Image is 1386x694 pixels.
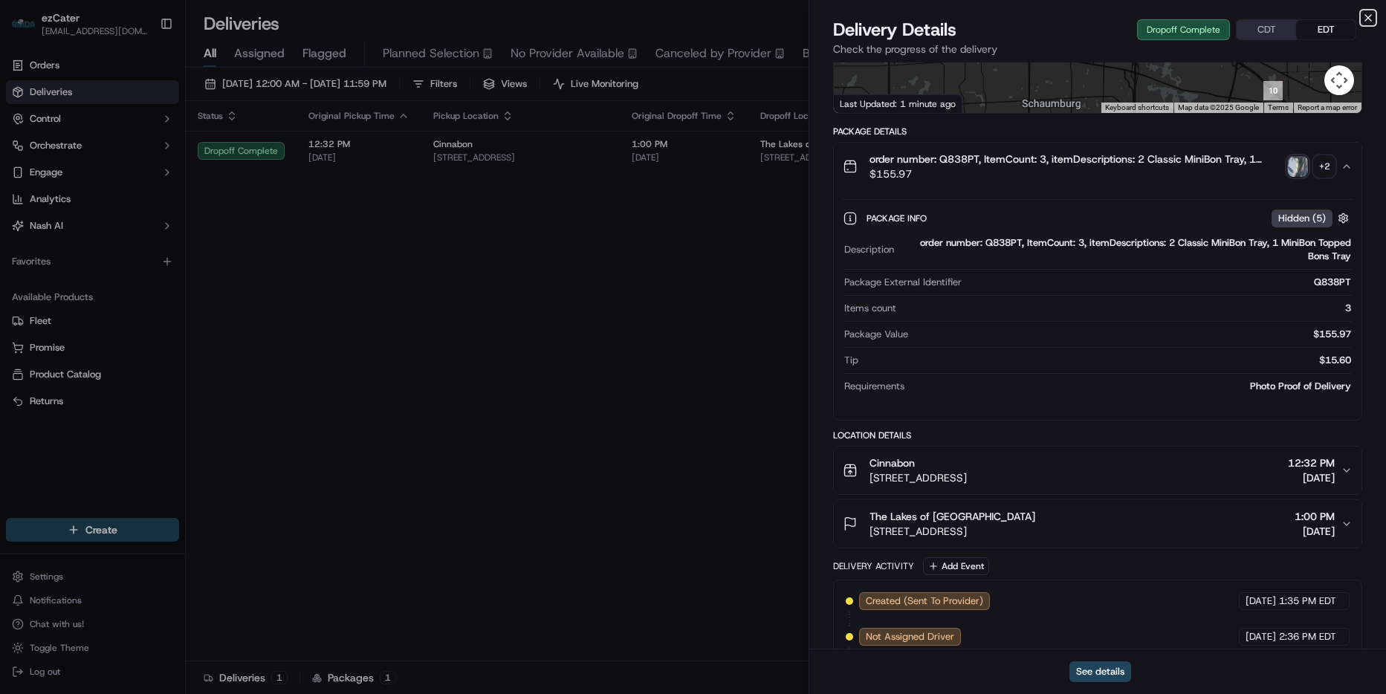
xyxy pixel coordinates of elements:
[15,142,42,169] img: 1736555255976-a54dd68f-1ca7-489b-9aae-adbdc363a1c4
[1246,630,1276,643] span: [DATE]
[834,143,1361,190] button: order number: Q838PT, ItemCount: 3, itemDescriptions: 2 Classic MiniBon Tray, 1 MiniBon Topped Bo...
[1287,156,1308,177] img: photo_proof_of_pickup image
[834,94,962,113] div: Last Updated: 1 minute ago
[1278,212,1326,225] span: Hidden ( 5 )
[833,429,1362,441] div: Location Details
[834,500,1361,548] button: The Lakes of [GEOGRAPHIC_DATA][STREET_ADDRESS]1:00 PM[DATE]
[870,470,967,485] span: [STREET_ADDRESS]
[15,217,27,229] div: 📗
[1295,524,1335,539] span: [DATE]
[900,236,1351,263] div: order number: Q838PT, ItemCount: 3, itemDescriptions: 2 Classic MiniBon Tray, 1 MiniBon Topped Bo...
[1295,509,1335,524] span: 1:00 PM
[844,354,858,367] span: Tip
[834,447,1361,494] button: Cinnabon[STREET_ADDRESS]12:32 PM[DATE]
[1288,470,1335,485] span: [DATE]
[844,328,908,341] span: Package Value
[1069,661,1131,682] button: See details
[253,146,271,164] button: Start new chat
[105,251,180,263] a: Powered byPylon
[834,190,1361,420] div: order number: Q838PT, ItemCount: 3, itemDescriptions: 2 Classic MiniBon Tray, 1 MiniBon Topped Bo...
[120,210,245,236] a: 💻API Documentation
[1105,103,1169,113] button: Keyboard shortcuts
[902,302,1351,315] div: 3
[1288,455,1335,470] span: 12:32 PM
[914,328,1351,341] div: $155.97
[148,252,180,263] span: Pylon
[9,210,120,236] a: 📗Knowledge Base
[1263,81,1283,100] div: 10
[1237,20,1296,39] button: CDT
[51,142,244,157] div: Start new chat
[1296,20,1356,39] button: EDT
[1279,594,1336,608] span: 1:35 PM EDT
[864,354,1351,367] div: $15.60
[51,157,188,169] div: We're available if you need us!
[1314,156,1335,177] div: + 2
[39,96,268,111] input: Got a question? Start typing here...
[15,15,45,45] img: Nash
[1246,594,1276,608] span: [DATE]
[870,166,1281,181] span: $155.97
[844,380,904,393] span: Requirements
[968,276,1351,289] div: Q838PT
[866,630,954,643] span: Not Assigned Driver
[126,217,137,229] div: 💻
[833,126,1362,137] div: Package Details
[838,94,887,113] a: Open this area in Google Maps (opens a new window)
[833,18,956,42] span: Delivery Details
[1298,103,1357,111] a: Report a map error
[867,213,930,224] span: Package Info
[844,302,896,315] span: Items count
[870,509,1035,524] span: The Lakes of [GEOGRAPHIC_DATA]
[870,455,915,470] span: Cinnabon
[30,215,114,230] span: Knowledge Base
[870,524,1035,539] span: [STREET_ADDRESS]
[923,557,989,575] button: Add Event
[844,243,894,256] span: Description
[1268,103,1289,111] a: Terms (opens in new tab)
[1272,209,1353,227] button: Hidden (5)
[910,380,1351,393] div: Photo Proof of Delivery
[1287,156,1335,177] button: photo_proof_of_pickup image+2
[838,94,887,113] img: Google
[1324,65,1354,95] button: Map camera controls
[833,560,914,572] div: Delivery Activity
[870,152,1281,166] span: order number: Q838PT, ItemCount: 3, itemDescriptions: 2 Classic MiniBon Tray, 1 MiniBon Topped Bo...
[866,594,983,608] span: Created (Sent To Provider)
[1178,103,1259,111] span: Map data ©2025 Google
[140,215,239,230] span: API Documentation
[1279,630,1336,643] span: 2:36 PM EDT
[833,42,1362,56] p: Check the progress of the delivery
[844,276,962,289] span: Package External Identifier
[15,59,271,83] p: Welcome 👋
